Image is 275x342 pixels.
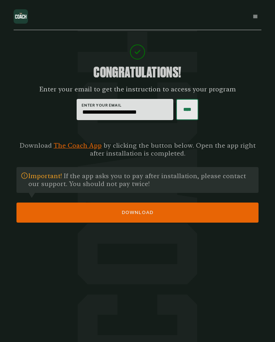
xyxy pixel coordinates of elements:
[82,103,168,107] span: ENTER YOUR EMAIL
[39,85,236,93] p: Enter your email to get the instruction to access your program
[93,65,181,80] h1: CONGRATULATIONS!
[28,172,253,188] p: If the app asks you to pay after installation, please contact our support. You should not pay twice!
[14,9,28,24] img: logo
[16,142,259,157] p: Download by clicking the button below. Open the app right after installation is completed.
[16,203,259,223] button: DOWNLOAD
[28,172,62,180] span: Important!
[54,142,102,149] a: The Coach App
[21,172,28,185] img: icon
[82,108,168,116] input: ENTER YOUR EMAIL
